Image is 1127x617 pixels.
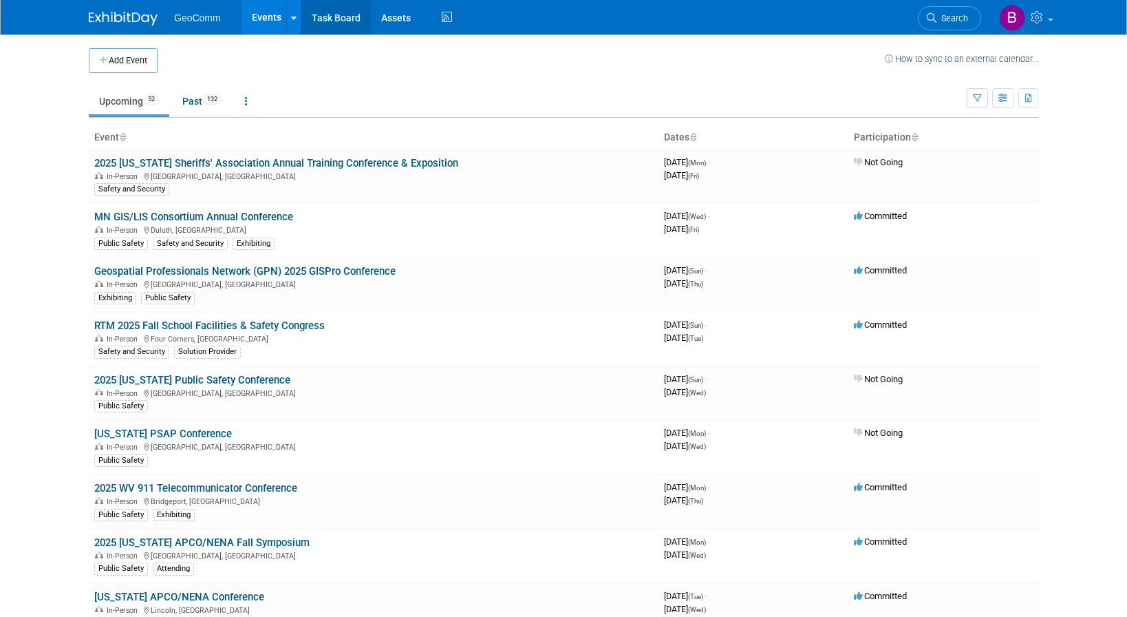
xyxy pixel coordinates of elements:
span: - [708,482,710,492]
a: 2025 [US_STATE] Sheriffs' Association Annual Training Conference & Exposition [94,157,458,169]
span: [DATE] [664,428,710,438]
span: (Mon) [688,430,706,437]
span: Committed [854,265,907,275]
span: Committed [854,211,907,221]
span: Search [936,13,968,23]
span: [DATE] [664,265,707,275]
a: How to sync to an external calendar... [885,54,1038,64]
span: (Mon) [688,484,706,492]
a: Past132 [172,88,232,114]
a: MN GIS/LIS Consortium Annual Conference [94,211,293,223]
span: - [708,536,710,547]
a: Search [918,6,981,30]
span: (Thu) [688,497,703,505]
div: Public Safety [94,400,148,412]
a: Sort by Start Date [689,132,696,143]
div: Public Safety [141,292,195,304]
div: Four Corners, [GEOGRAPHIC_DATA] [94,333,653,344]
span: - [705,374,707,384]
span: [DATE] [664,224,699,234]
span: Committed [854,536,907,547]
span: [DATE] [664,441,706,451]
span: In-Person [107,443,142,452]
div: Public Safety [94,563,148,575]
span: (Fri) [688,226,699,233]
span: [DATE] [664,211,710,221]
span: 52 [144,94,159,105]
span: [DATE] [664,536,710,547]
span: (Tue) [688,335,703,342]
div: [GEOGRAPHIC_DATA], [GEOGRAPHIC_DATA] [94,170,653,181]
img: In-Person Event [95,389,103,396]
div: [GEOGRAPHIC_DATA], [GEOGRAPHIC_DATA] [94,278,653,289]
span: In-Person [107,226,142,235]
span: (Mon) [688,159,706,167]
span: 132 [203,94,222,105]
div: Solution Provider [174,346,241,358]
th: Participation [848,126,1038,149]
span: In-Person [107,606,142,615]
span: GeoComm [174,12,221,23]
span: (Mon) [688,538,706,546]
span: In-Person [107,335,142,344]
img: In-Person Event [95,552,103,558]
span: Not Going [854,428,903,438]
div: Bridgeport, [GEOGRAPHIC_DATA] [94,495,653,506]
div: Exhibiting [233,238,275,250]
img: In-Person Event [95,226,103,233]
span: Not Going [854,157,903,167]
a: 2025 [US_STATE] APCO/NENA Fall Symposium [94,536,310,549]
span: In-Person [107,389,142,398]
span: [DATE] [664,320,707,330]
span: Committed [854,320,907,330]
span: [DATE] [664,374,707,384]
span: [DATE] [664,495,703,505]
span: (Thu) [688,280,703,288]
a: [US_STATE] PSAP Conference [94,428,232,440]
span: - [708,211,710,221]
th: Event [89,126,658,149]
img: ExhibitDay [89,12,158,25]
span: - [708,428,710,438]
div: Public Safety [94,454,148,467]
a: 2025 [US_STATE] Public Safety Conference [94,374,290,386]
span: (Fri) [688,172,699,180]
a: Sort by Participation Type [911,132,918,143]
div: Safety and Security [153,238,228,250]
a: 2025 WV 911 Telecommunicator Conference [94,482,297,494]
span: In-Person [107,552,142,561]
span: - [705,320,707,330]
span: [DATE] [664,157,710,167]
span: Committed [854,591,907,601]
img: In-Person Event [95,335,103,342]
a: Upcoming52 [89,88,169,114]
span: Committed [854,482,907,492]
div: [GEOGRAPHIC_DATA], [GEOGRAPHIC_DATA] [94,387,653,398]
span: - [705,265,707,275]
img: In-Person Event [95,443,103,450]
span: (Wed) [688,389,706,397]
div: Public Safety [94,238,148,250]
span: [DATE] [664,387,706,397]
span: In-Person [107,172,142,181]
span: [DATE] [664,550,706,560]
div: Safety and Security [94,346,169,358]
span: (Tue) [688,593,703,600]
span: (Wed) [688,213,706,220]
div: Exhibiting [94,292,136,304]
img: In-Person Event [95,606,103,613]
span: [DATE] [664,591,707,601]
span: In-Person [107,280,142,289]
div: [GEOGRAPHIC_DATA], [GEOGRAPHIC_DATA] [94,550,653,561]
span: - [708,157,710,167]
div: Duluth, [GEOGRAPHIC_DATA] [94,224,653,235]
span: Not Going [854,374,903,384]
div: Safety and Security [94,183,169,196]
img: In-Person Event [95,172,103,179]
span: In-Person [107,497,142,506]
th: Dates [658,126,848,149]
div: Attending [153,563,194,575]
div: Public Safety [94,509,148,521]
span: (Wed) [688,552,706,559]
span: (Sun) [688,376,703,384]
